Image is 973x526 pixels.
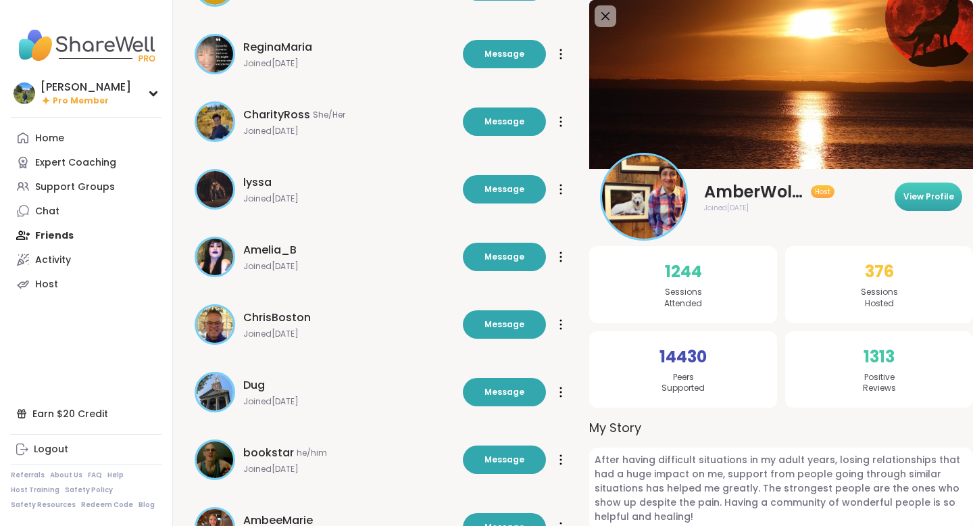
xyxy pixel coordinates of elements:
button: View Profile [895,183,962,211]
div: [PERSON_NAME] [41,80,131,95]
div: Support Groups [35,181,115,194]
span: Peers Supported [662,372,705,395]
span: Message [484,251,524,263]
a: Safety Resources [11,500,76,510]
span: Joined [DATE] [704,203,749,213]
span: She/Her [313,110,345,120]
span: Joined [DATE] [243,396,455,407]
span: Sessions Attended [664,287,702,310]
span: Amelia_B [243,242,297,258]
span: Sessions Hosted [861,287,898,310]
a: Redeem Code [81,500,133,510]
img: AmberWolffWizard [602,155,686,239]
img: ChrisBoston [197,306,233,343]
a: Referrals [11,471,45,480]
a: Logout [11,437,161,462]
a: About Us [50,471,82,480]
span: bookstar [243,445,294,461]
a: Activity [11,247,161,272]
span: 1244 [665,260,702,284]
span: Dug [243,377,265,393]
span: lyssa [243,174,272,191]
button: Message [463,310,546,339]
span: View Profile [903,191,954,203]
img: Dug [197,374,233,410]
span: Message [484,183,524,195]
a: Host [11,272,161,296]
a: Blog [139,500,155,510]
button: Message [463,175,546,204]
span: Joined [DATE] [243,126,455,137]
span: Message [484,116,524,128]
span: ChrisBoston [243,310,311,326]
span: Joined [DATE] [243,329,455,339]
button: Message [463,107,546,136]
span: AmberWolffWizard [704,181,805,203]
img: ShareWell Nav Logo [11,22,161,69]
img: bookstar [197,441,233,478]
div: Home [35,132,64,145]
a: Help [107,471,124,480]
span: Message [484,48,524,60]
a: Home [11,126,161,150]
img: CharityRoss [197,103,233,140]
a: Chat [11,199,161,223]
span: he/him [297,448,327,458]
span: Message [484,386,524,398]
a: Support Groups [11,174,161,199]
button: Message [463,446,546,474]
div: Host [35,278,58,291]
a: Safety Policy [65,485,113,495]
span: Joined [DATE] [243,464,455,475]
span: 14430 [659,345,707,369]
img: lyssa [197,171,233,208]
span: Joined [DATE] [243,261,455,272]
span: Host [815,187,830,197]
a: FAQ [88,471,102,480]
span: ReginaMaria [243,39,312,55]
div: Expert Coaching [35,156,116,170]
label: My Story [589,419,973,437]
img: Sabrina_HSP [14,82,35,104]
a: Host Training [11,485,59,495]
button: Message [463,40,546,68]
span: Positive Reviews [863,372,896,395]
img: ReginaMaria [197,36,233,72]
span: 1313 [864,345,895,369]
span: Joined [DATE] [243,193,455,204]
div: Logout [34,443,68,456]
div: Chat [35,205,59,218]
button: Message [463,378,546,406]
span: CharityRoss [243,107,310,123]
div: Earn $20 Credit [11,402,161,426]
span: Joined [DATE] [243,58,455,69]
span: Pro Member [53,95,109,107]
a: Expert Coaching [11,150,161,174]
div: Activity [35,254,71,267]
span: 376 [865,260,894,284]
img: Amelia_B [197,239,233,275]
span: Message [484,318,524,331]
span: Message [484,454,524,466]
button: Message [463,243,546,271]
